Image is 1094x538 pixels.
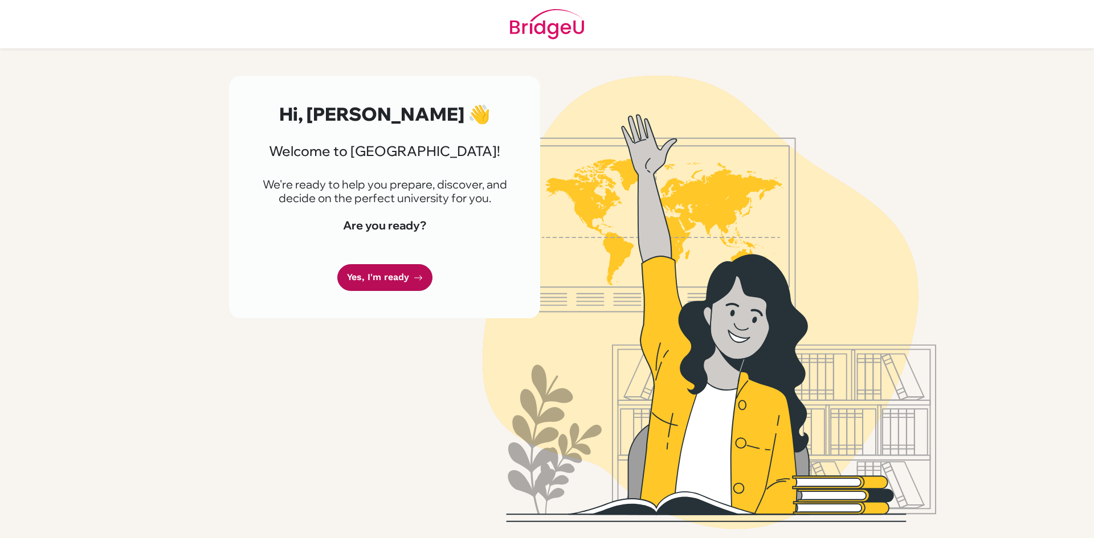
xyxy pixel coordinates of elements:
[256,219,513,232] h4: Are you ready?
[256,103,513,125] h2: Hi, [PERSON_NAME] 👋
[385,76,1034,529] img: Welcome to Bridge U
[337,264,432,291] a: Yes, I'm ready
[256,178,513,205] p: We're ready to help you prepare, discover, and decide on the perfect university for you.
[256,143,513,159] h3: Welcome to [GEOGRAPHIC_DATA]!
